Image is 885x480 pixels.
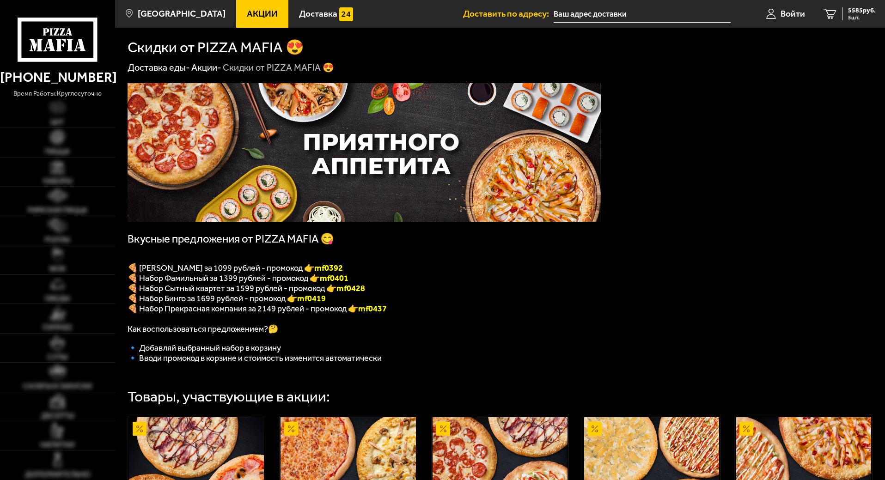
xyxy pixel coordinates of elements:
span: 🍕 Набор Бинго за 1699 рублей - промокод 👉 [128,293,326,304]
span: Вкусные предложения от PIZZA MAFIA 😋 [128,232,334,245]
input: Ваш адрес доставки [554,6,731,23]
img: Акционный [739,422,753,436]
a: Доставка еды- [128,62,190,73]
span: Войти [781,9,805,18]
span: Десерты [41,412,74,419]
span: Хит [50,119,64,126]
span: 🍕 Набор Сытный квартет за 1599 рублей - промокод 👉 [128,283,365,293]
b: mf0428 [336,283,365,293]
span: Салаты и закуски [23,383,92,390]
img: Акционный [588,422,602,436]
span: Роллы [45,236,70,243]
span: 5 шт. [848,15,876,20]
a: Акции- [191,62,221,73]
span: Акции [247,9,278,18]
img: Акционный [284,422,298,436]
span: 🍕 Набор Фамильный за 1399 рублей - промокод 👉 [128,273,348,283]
span: Напитки [40,441,74,449]
img: 15daf4d41897b9f0e9f617042186c801.svg [339,7,353,21]
img: Акционный [436,422,450,436]
span: 🍕 [PERSON_NAME] за 1099 рублей - промокод 👉 [128,263,343,273]
span: Доставить по адресу: [463,9,554,18]
span: Супы [47,353,67,361]
span: 5585 руб. [848,7,876,14]
span: Обеды [45,295,70,302]
div: Скидки от PIZZA MAFIA 😍 [223,62,334,74]
span: Римская пицца [28,207,87,214]
span: Наборы [43,177,72,185]
span: WOK [49,265,66,273]
span: 🍕 Набор Прекрасная компания за 2149 рублей - промокод 👉 [128,304,358,314]
span: 🔹 Добавляй выбранный набор в корзину [128,343,281,353]
span: [GEOGRAPHIC_DATA] [138,9,226,18]
img: Акционный [133,422,146,436]
span: Как воспользоваться предложением?🤔 [128,324,278,334]
b: mf0401 [320,273,348,283]
font: mf0392 [314,263,343,273]
span: 🔹 Вводи промокод в корзине и стоимость изменится автоматически [128,353,382,363]
span: Пицца [45,148,70,155]
h1: Скидки от PIZZA MAFIA 😍 [128,40,304,55]
span: Дополнительно [25,471,90,478]
b: mf0419 [297,293,326,304]
div: Товары, участвующие в акции: [128,389,330,404]
img: 1024x1024 [128,83,601,222]
span: mf0437 [358,304,387,314]
span: Горячее [43,324,73,331]
span: Доставка [299,9,337,18]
